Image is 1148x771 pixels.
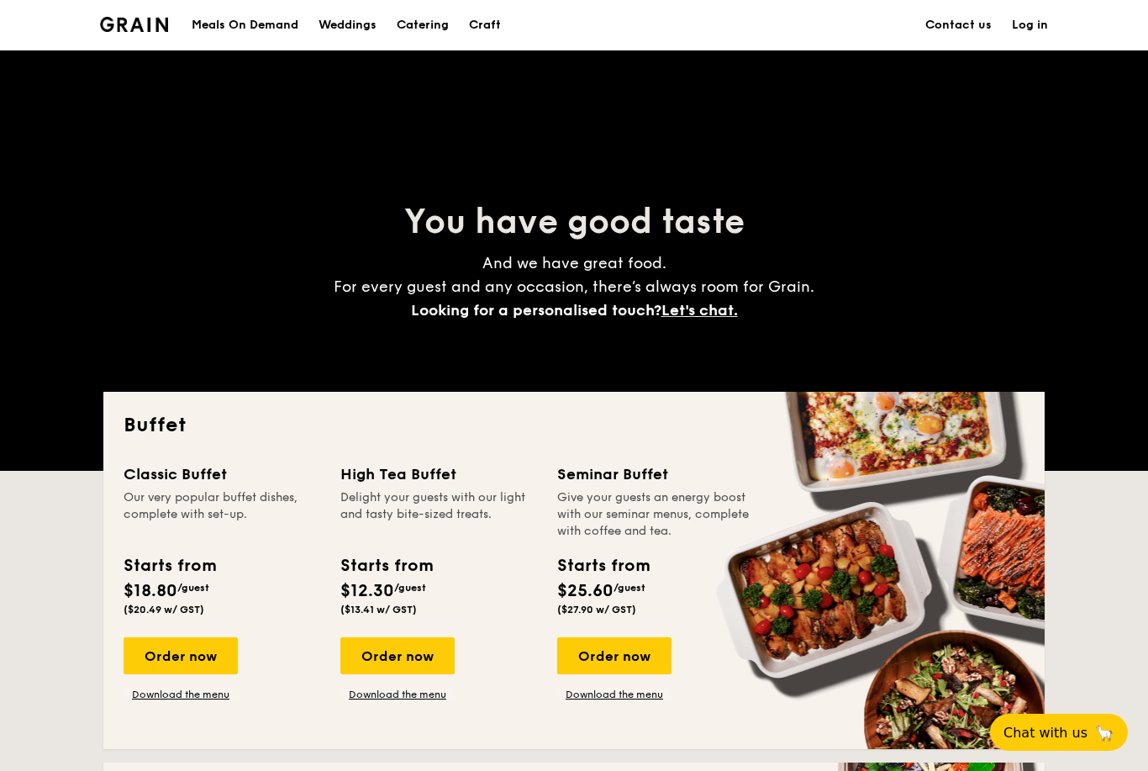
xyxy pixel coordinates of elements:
div: High Tea Buffet [340,462,537,486]
span: $25.60 [557,581,613,601]
div: Starts from [557,553,649,578]
button: Chat with us🦙 [990,714,1128,751]
span: Looking for a personalised touch? [411,301,661,319]
span: /guest [177,582,209,594]
span: ($13.41 w/ GST) [340,604,417,615]
span: $12.30 [340,581,394,601]
div: Give your guests an energy boost with our seminar menus, complete with coffee and tea. [557,489,754,540]
div: Classic Buffet [124,462,320,486]
a: Download the menu [557,688,671,701]
div: Order now [340,637,455,674]
span: ($20.49 w/ GST) [124,604,204,615]
span: $18.80 [124,581,177,601]
span: /guest [394,582,426,594]
span: /guest [613,582,645,594]
div: Delight your guests with our light and tasty bite-sized treats. [340,489,537,540]
span: ($27.90 w/ GST) [557,604,636,615]
img: Grain [100,17,168,32]
div: Our very popular buffet dishes, complete with set-up. [124,489,320,540]
a: Download the menu [124,688,238,701]
div: Starts from [340,553,432,578]
div: Starts from [124,553,215,578]
span: And we have great food. For every guest and any occasion, there’s always room for Grain. [334,254,814,319]
a: Logotype [100,17,168,32]
h2: Buffet [124,412,1024,439]
span: You have good taste [404,202,745,242]
div: Order now [124,637,238,674]
div: Order now [557,637,671,674]
span: 🦙 [1094,723,1114,742]
span: Let's chat. [661,301,738,319]
span: Chat with us [1003,725,1087,741]
a: Download the menu [340,688,455,701]
div: Seminar Buffet [557,462,754,486]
